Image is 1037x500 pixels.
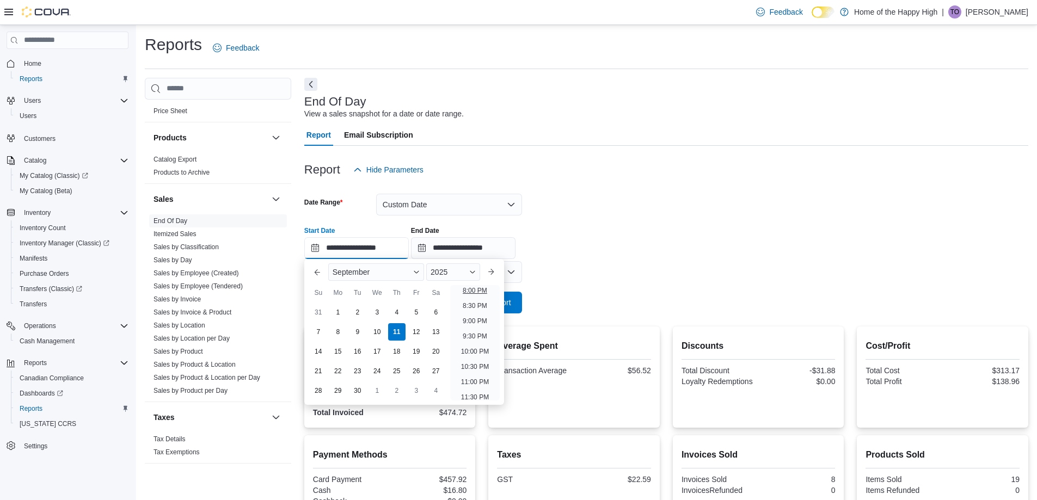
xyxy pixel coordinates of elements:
[309,303,446,400] div: September, 2025
[154,334,230,343] span: Sales by Location per Day
[20,57,128,70] span: Home
[866,377,940,386] div: Total Profit
[328,263,424,281] div: Button. Open the month selector. September is currently selected.
[866,366,940,375] div: Total Cost
[11,297,133,312] button: Transfers
[427,284,445,301] div: Sa
[304,78,317,91] button: Next
[313,475,388,484] div: Card Payment
[15,184,77,197] a: My Catalog (Beta)
[154,156,197,163] a: Catalog Export
[457,375,493,388] li: 11:00 PM
[457,391,493,404] li: 11:30 PM
[154,348,203,355] a: Sales by Product
[11,386,133,401] a: Dashboards
[682,486,756,495] div: InvoicesRefunded
[24,442,47,450] span: Settings
[15,402,128,415] span: Reports
[760,486,835,495] div: 0
[15,298,128,311] span: Transfers
[154,412,175,423] h3: Taxes
[497,339,651,353] h2: Average Spent
[458,284,492,297] li: 8:00 PM
[11,251,133,266] button: Manifests
[154,387,228,394] a: Sales by Product per Day
[2,93,133,108] button: Users
[154,374,260,381] a: Sales by Product & Location per Day
[15,372,88,385] a: Canadian Compliance
[2,355,133,371] button: Reports
[154,322,205,329] a: Sales by Location
[392,486,467,495] div: $16.80
[11,266,133,281] button: Purchase Orders
[154,269,239,277] span: Sales by Employee (Created)
[20,206,55,219] button: Inventory
[154,155,197,164] span: Catalog Export
[154,107,187,115] a: Price Sheet
[154,168,210,177] span: Products to Archive
[682,475,756,484] div: Invoices Sold
[154,321,205,330] span: Sales by Location
[349,284,366,301] div: Tu
[154,360,236,369] span: Sales by Product & Location
[11,416,133,431] button: [US_STATE] CCRS
[497,448,651,461] h2: Taxes
[2,205,133,220] button: Inventory
[20,57,46,70] a: Home
[154,169,210,176] a: Products to Archive
[20,94,128,107] span: Users
[20,439,128,453] span: Settings
[349,159,428,181] button: Hide Parameters
[427,343,445,360] div: day-20
[310,323,327,341] div: day-7
[154,243,219,251] a: Sales by Classification
[154,282,243,291] span: Sales by Employee (Tendered)
[154,435,186,443] span: Tax Details
[11,281,133,297] a: Transfers (Classic)
[388,323,406,341] div: day-11
[369,362,386,380] div: day-24
[2,130,133,146] button: Customers
[369,304,386,321] div: day-3
[392,475,467,484] div: $457.92
[154,361,236,368] a: Sales by Product & Location
[20,389,63,398] span: Dashboards
[154,230,197,238] span: Itemized Sales
[945,475,1020,484] div: 19
[154,347,203,356] span: Sales by Product
[313,486,388,495] div: Cash
[948,5,961,18] div: Talia Ottahal
[20,319,128,332] span: Operations
[20,404,42,413] span: Reports
[208,37,263,59] a: Feedback
[866,475,940,484] div: Items Sold
[15,252,128,265] span: Manifests
[304,198,343,207] label: Date Range
[945,366,1020,375] div: $313.17
[497,366,572,375] div: Transaction Average
[20,254,47,263] span: Manifests
[682,339,836,353] h2: Discounts
[349,323,366,341] div: day-9
[11,108,133,124] button: Users
[388,343,406,360] div: day-18
[20,75,42,83] span: Reports
[154,132,187,143] h3: Products
[145,153,291,183] div: Products
[304,108,464,120] div: View a sales snapshot for a date or date range.
[24,96,41,105] span: Users
[20,154,51,167] button: Catalog
[457,345,493,358] li: 10:00 PM
[2,438,133,454] button: Settings
[24,156,46,165] span: Catalog
[15,252,52,265] a: Manifests
[145,214,291,402] div: Sales
[15,402,47,415] a: Reports
[15,221,128,234] span: Inventory Count
[22,7,71,17] img: Cova
[458,299,492,312] li: 8:30 PM
[349,304,366,321] div: day-2
[154,435,186,443] a: Tax Details
[760,377,835,386] div: $0.00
